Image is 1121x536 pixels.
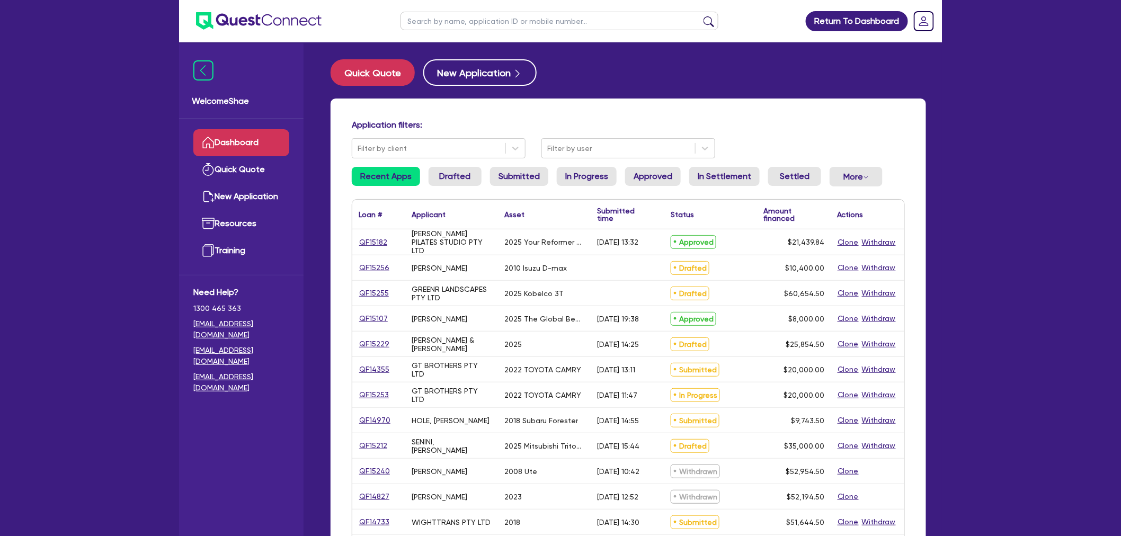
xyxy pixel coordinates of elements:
[193,371,289,394] a: [EMAIL_ADDRESS][DOMAIN_NAME]
[671,439,709,453] span: Drafted
[504,416,578,425] div: 2018 Subaru Forester
[504,238,584,246] div: 2025 Your Reformer Envey
[671,287,709,300] span: Drafted
[504,264,567,272] div: 2010 Isuzu D-max
[910,7,938,35] a: Dropdown toggle
[837,516,859,528] button: Clone
[784,365,824,374] span: $20,000.00
[837,211,864,218] div: Actions
[359,465,390,477] a: QF15240
[202,244,215,257] img: training
[359,490,390,503] a: QF14827
[597,238,638,246] div: [DATE] 13:32
[861,363,896,376] button: Withdraw
[359,338,390,350] a: QF15229
[412,493,467,501] div: [PERSON_NAME]
[786,467,824,476] span: $52,954.50
[193,60,213,81] img: icon-menu-close
[359,516,390,528] a: QF14733
[861,287,896,299] button: Withdraw
[671,464,720,478] span: Withdrawn
[837,363,859,376] button: Clone
[788,315,824,323] span: $8,000.00
[359,262,390,274] a: QF15256
[597,391,637,399] div: [DATE] 11:47
[504,518,520,526] div: 2018
[352,120,905,130] h4: Application filters:
[504,340,522,349] div: 2025
[331,59,423,86] a: Quick Quote
[412,264,467,272] div: [PERSON_NAME]
[837,338,859,350] button: Clone
[597,315,639,323] div: [DATE] 19:38
[671,211,694,218] div: Status
[763,207,824,222] div: Amount financed
[193,318,289,341] a: [EMAIL_ADDRESS][DOMAIN_NAME]
[837,440,859,452] button: Clone
[193,303,289,314] span: 1300 465 363
[786,340,824,349] span: $25,854.50
[671,414,719,427] span: Submitted
[193,183,289,210] a: New Application
[787,493,824,501] span: $52,194.50
[490,167,548,186] a: Submitted
[625,167,681,186] a: Approved
[597,518,639,526] div: [DATE] 14:30
[202,163,215,176] img: quick-quote
[837,389,859,401] button: Clone
[837,414,859,426] button: Clone
[861,389,896,401] button: Withdraw
[504,289,564,298] div: 2025 Kobelco 3T
[671,312,716,326] span: Approved
[193,345,289,367] a: [EMAIL_ADDRESS][DOMAIN_NAME]
[412,229,492,255] div: [PERSON_NAME] PILATES STUDIO PTY LTD
[202,217,215,230] img: resources
[785,264,824,272] span: $10,400.00
[359,312,388,325] a: QF15107
[193,286,289,299] span: Need Help?
[412,416,490,425] div: HOLE, [PERSON_NAME]
[504,467,537,476] div: 2008 Ute
[412,336,492,353] div: [PERSON_NAME] & [PERSON_NAME]
[671,337,709,351] span: Drafted
[192,95,291,108] span: Welcome Shae
[786,518,824,526] span: $51,644.50
[423,59,537,86] button: New Application
[193,237,289,264] a: Training
[359,236,388,248] a: QF15182
[837,287,859,299] button: Clone
[597,365,635,374] div: [DATE] 13:11
[359,363,390,376] a: QF14355
[412,361,492,378] div: GT BROTHERS PTY LTD
[412,518,491,526] div: WIGHTTRANS PTY LTD
[837,490,859,503] button: Clone
[196,12,322,30] img: quest-connect-logo-blue
[837,465,859,477] button: Clone
[597,467,639,476] div: [DATE] 10:42
[861,440,896,452] button: Withdraw
[671,490,720,504] span: Withdrawn
[837,312,859,325] button: Clone
[359,287,389,299] a: QF15255
[504,442,584,450] div: 2025 Mitsubishi Triton GLX-MV
[412,387,492,404] div: GT BROTHERS PTY LTD
[412,315,467,323] div: [PERSON_NAME]
[504,391,581,399] div: 2022 TOYOTA CAMRY
[861,338,896,350] button: Withdraw
[359,414,391,426] a: QF14970
[861,236,896,248] button: Withdraw
[193,156,289,183] a: Quick Quote
[597,442,639,450] div: [DATE] 15:44
[671,261,709,275] span: Drafted
[784,391,824,399] span: $20,000.00
[504,315,584,323] div: 2025 The Global Beauty Group MediLUX LED
[597,207,648,222] div: Submitted time
[352,167,420,186] a: Recent Apps
[359,211,382,218] div: Loan #
[861,414,896,426] button: Withdraw
[784,442,824,450] span: $35,000.00
[830,167,883,186] button: Dropdown toggle
[788,238,824,246] span: $21,439.84
[412,211,446,218] div: Applicant
[359,389,389,401] a: QF15253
